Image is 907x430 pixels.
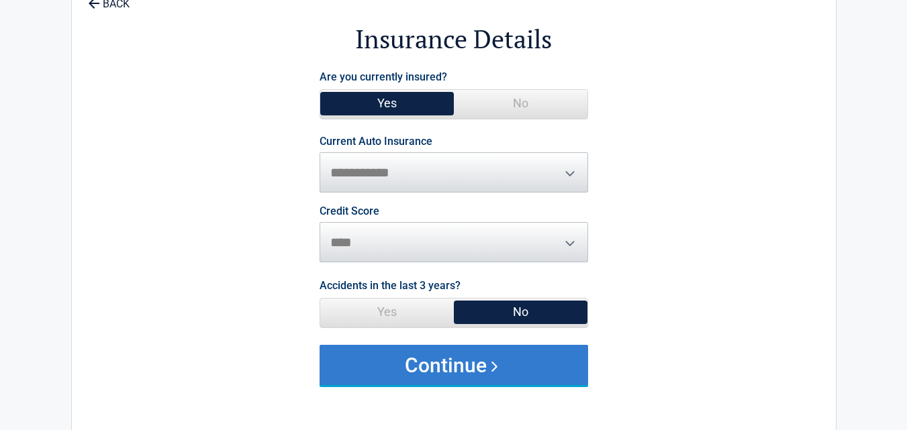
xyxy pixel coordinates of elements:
span: No [454,299,587,325]
span: Yes [320,90,454,117]
h2: Insurance Details [146,22,762,56]
label: Current Auto Insurance [320,136,432,147]
span: Yes [320,299,454,325]
label: Accidents in the last 3 years? [320,276,461,294]
label: Credit Score [320,206,379,217]
label: Are you currently insured? [320,68,447,86]
span: No [454,90,587,117]
button: Continue [320,345,588,385]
